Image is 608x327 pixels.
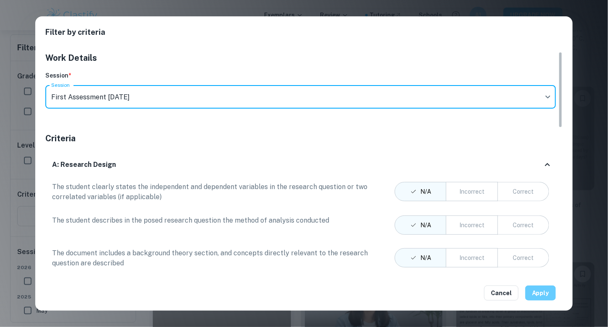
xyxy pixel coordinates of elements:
button: right aligned [498,182,549,201]
h5: Criteria [45,132,556,145]
button: centered [446,248,498,267]
h2: Filter by criteria [45,26,563,52]
div: N/A [410,221,432,230]
div: Correct [513,187,534,196]
div: A: Research Design [45,151,556,179]
button: left aligned [395,215,446,235]
div: N/A [410,253,432,262]
button: centered [446,182,498,201]
p: The document includes a background theory section, and concepts directly relevant to the research... [52,248,378,268]
button: Apply [525,285,556,301]
p: The student describes in the posed research question the method of analysis conducted [52,215,378,226]
p: The student clearly states the independent and dependent variables in the research question or tw... [52,182,378,202]
div: N/A [410,187,432,196]
label: Session [51,81,70,88]
h5: Work Details [45,52,556,64]
h6: A: Research Design [52,160,116,170]
h6: Session [45,71,556,80]
div: First Assessment [DATE] [45,85,556,109]
button: left aligned [395,182,446,201]
div: Correct [513,221,534,230]
button: centered [446,215,498,235]
div: Incorrect [459,253,485,262]
div: Incorrect [459,221,485,230]
button: right aligned [498,215,549,235]
div: text alignment [395,248,549,267]
div: Incorrect [459,187,485,196]
div: text alignment [395,215,549,235]
button: right aligned [498,248,549,267]
div: Correct [513,253,534,262]
button: left aligned [395,248,446,267]
div: text alignment [395,182,549,201]
button: Cancel [484,285,519,301]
